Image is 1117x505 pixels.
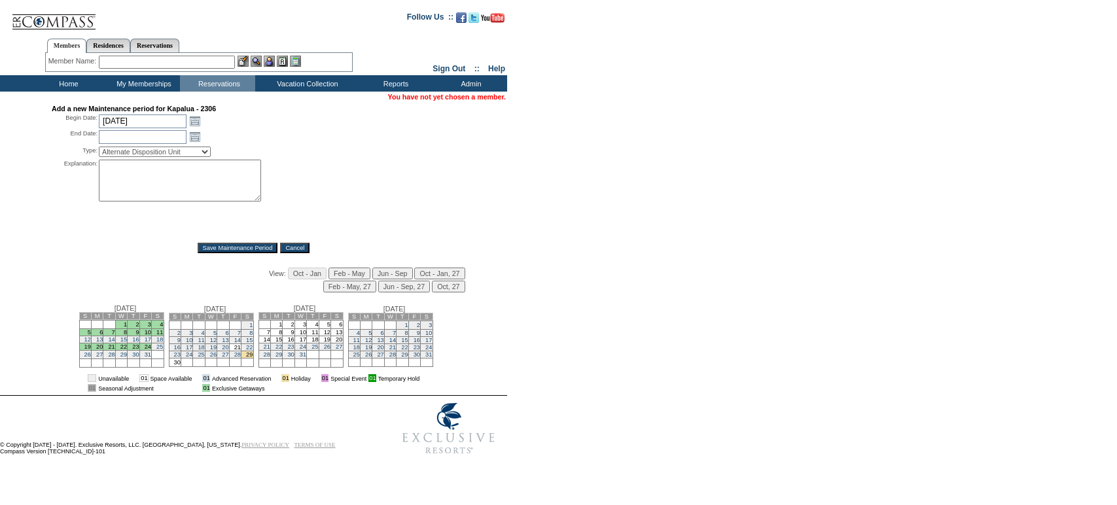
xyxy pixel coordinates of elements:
[378,374,420,382] td: Temporary Hold
[193,313,205,321] td: T
[414,268,465,279] input: Oct - Jan, 27
[238,56,249,67] img: b_edit.gif
[229,344,241,351] td: 21
[300,351,306,358] a: 31
[217,313,229,321] td: T
[365,337,372,343] a: 12
[360,313,372,321] td: M
[258,313,270,320] td: S
[357,330,360,336] a: 4
[258,336,270,343] td: 14
[389,337,396,343] a: 14
[294,313,306,320] td: W
[488,64,505,73] a: Help
[145,336,151,343] a: 17
[481,16,505,24] a: Subscribe to our YouTube Channel
[198,337,204,343] a: 11
[425,344,432,351] a: 24
[377,337,383,343] a: 13
[169,358,181,367] td: 30
[79,329,91,336] td: 5
[277,56,288,67] img: Reservations
[174,351,181,358] a: 23
[294,321,306,329] td: 3
[132,351,139,358] a: 30
[433,64,465,73] a: Sign Out
[331,313,343,320] td: S
[151,374,192,382] td: Space Available
[321,374,328,382] td: 01
[205,313,217,321] td: W
[408,313,420,321] td: F
[86,39,130,52] a: Residences
[414,351,420,358] a: 30
[234,351,241,358] a: 28
[52,160,98,234] div: Explanation:
[372,268,413,279] input: Jun - Sep
[269,270,286,277] span: View:
[378,281,430,292] input: Jun - Sep, 27
[290,56,301,67] img: b_calculator.gif
[108,336,115,343] a: 14
[393,330,396,336] a: 7
[294,304,316,312] span: [DATE]
[103,313,115,320] td: T
[432,75,507,92] td: Admin
[469,12,479,23] img: Follow us on Twitter
[372,313,384,321] td: T
[407,11,453,27] td: Follow Us ::
[404,330,408,336] a: 8
[115,304,137,312] span: [DATE]
[202,330,205,336] a: 4
[264,56,275,67] img: Impersonate
[294,336,306,343] td: 17
[139,329,151,336] td: 10
[401,337,408,343] a: 15
[331,336,343,343] td: 20
[152,313,164,320] td: S
[115,313,127,320] td: W
[225,330,228,336] a: 6
[368,330,372,336] a: 5
[330,374,366,382] td: Special Event
[202,374,209,382] td: 01
[212,374,272,382] td: Advanced Reservation
[283,313,294,320] td: T
[353,351,360,358] a: 25
[210,351,217,358] a: 26
[384,313,396,321] td: W
[84,351,91,358] a: 26
[294,329,306,336] td: 10
[202,384,209,392] td: 01
[47,39,87,53] a: Members
[353,337,360,343] a: 11
[139,321,151,329] td: 3
[357,75,432,92] td: Reports
[241,313,253,321] td: S
[132,336,139,343] a: 16
[52,130,98,144] div: End Date:
[131,375,137,381] img: i.gif
[404,322,408,328] a: 1
[258,329,270,336] td: 7
[368,374,376,382] td: 01
[108,351,115,358] a: 28
[389,344,396,351] a: 21
[29,75,105,92] td: Home
[186,351,192,358] a: 24
[275,343,282,350] a: 22
[294,442,336,448] a: TERMS OF USE
[287,351,294,358] a: 30
[324,343,330,350] a: 26
[307,313,319,320] td: T
[194,375,200,381] img: i.gif
[390,396,507,461] img: Exclusive Resorts
[456,16,467,24] a: Become our fan on Facebook
[84,336,91,343] a: 12
[417,330,420,336] a: 9
[273,375,279,381] img: i.gif
[331,321,343,329] td: 6
[246,337,253,343] a: 15
[481,13,505,23] img: Subscribe to our YouTube Channel
[246,344,253,351] a: 22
